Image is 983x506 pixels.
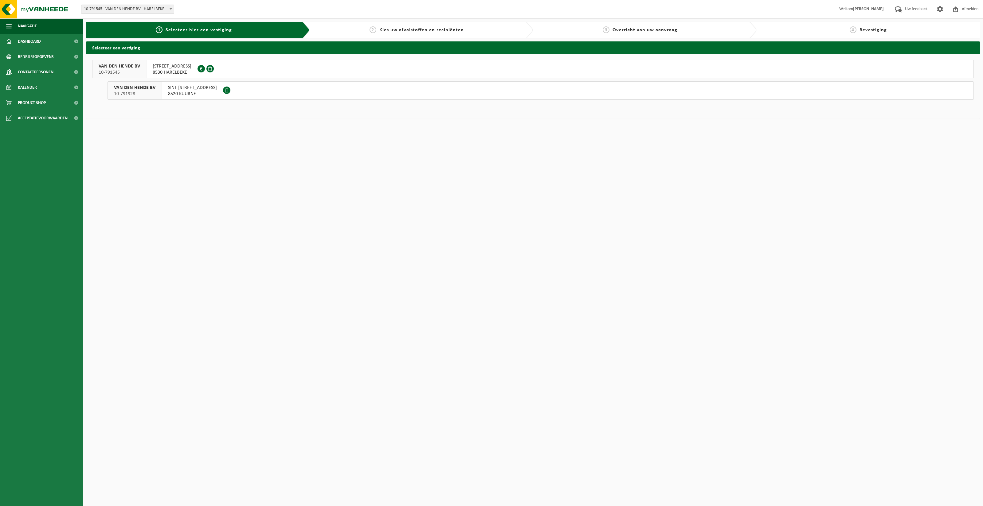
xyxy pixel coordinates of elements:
[18,95,46,110] span: Product Shop
[379,28,464,33] span: Kies uw afvalstoffen en recipiënten
[850,26,856,33] span: 4
[92,60,974,78] button: VAN DEN HENDE BV 10-791545 [STREET_ADDRESS]8530 HARELBEKE
[166,28,232,33] span: Selecteer hier een vestiging
[18,64,53,80] span: Contactpersonen
[18,18,37,34] span: Navigatie
[168,85,217,91] span: SINT-[STREET_ADDRESS]
[613,28,677,33] span: Overzicht van uw aanvraag
[99,63,140,69] span: VAN DEN HENDE BV
[156,26,163,33] span: 1
[114,85,155,91] span: VAN DEN HENDE BV
[18,80,37,95] span: Kalender
[99,69,140,75] span: 10-791545
[18,110,68,126] span: Acceptatievoorwaarden
[81,5,174,14] span: 10-791545 - VAN DEN HENDE BV - HARELBEKE
[603,26,609,33] span: 3
[18,49,54,64] span: Bedrijfsgegevens
[153,69,191,75] span: 8530 HARELBEKE
[114,91,155,97] span: 10-791928
[108,81,974,100] button: VAN DEN HENDE BV 10-791928 SINT-[STREET_ADDRESS]8520 KUURNE
[853,7,884,11] strong: [PERSON_NAME]
[860,28,887,33] span: Bevestiging
[153,63,191,69] span: [STREET_ADDRESS]
[370,26,376,33] span: 2
[168,91,217,97] span: 8520 KUURNE
[18,34,41,49] span: Dashboard
[86,41,980,53] h2: Selecteer een vestiging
